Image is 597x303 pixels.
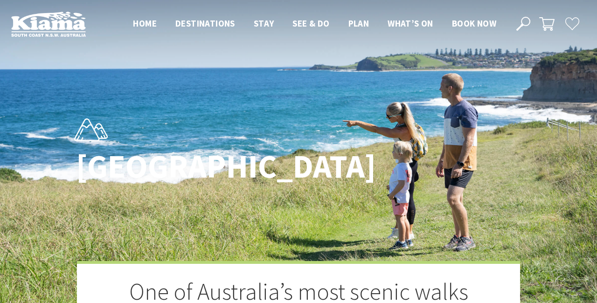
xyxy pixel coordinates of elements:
[76,149,340,185] h1: [GEOGRAPHIC_DATA]
[452,18,496,29] span: Book now
[254,18,274,29] span: Stay
[175,18,235,29] span: Destinations
[133,18,157,29] span: Home
[348,18,369,29] span: Plan
[11,11,86,37] img: Kiama Logo
[388,18,433,29] span: What’s On
[124,16,506,32] nav: Main Menu
[292,18,329,29] span: See & Do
